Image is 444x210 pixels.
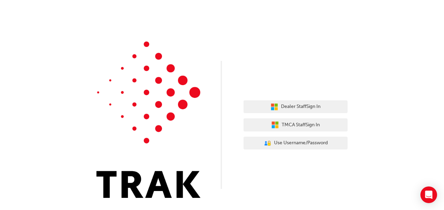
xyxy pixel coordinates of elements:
[244,118,348,131] button: TMCA StaffSign In
[274,139,328,147] span: Use Username/Password
[96,42,200,198] img: Trak
[420,186,437,203] div: Open Intercom Messenger
[281,103,321,111] span: Dealer Staff Sign In
[244,137,348,150] button: Use Username/Password
[244,100,348,113] button: Dealer StaffSign In
[282,121,320,129] span: TMCA Staff Sign In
